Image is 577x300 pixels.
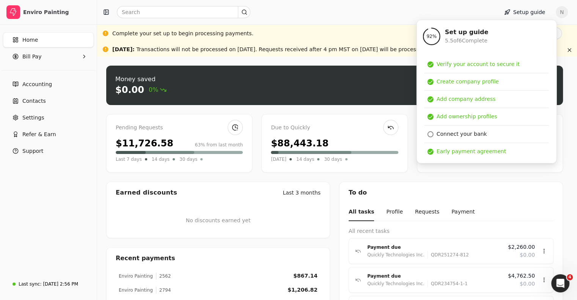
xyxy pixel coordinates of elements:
[116,155,142,163] span: Last 7 days
[22,80,52,88] span: Accounting
[271,137,329,150] div: $88,443.18
[349,227,553,235] div: All recent tasks
[293,272,318,280] div: $867.14
[283,189,321,197] div: Last 3 months
[451,203,475,221] button: Payment
[119,273,153,280] div: Enviro Painting
[349,203,374,221] button: All tasks
[3,110,94,125] a: Settings
[367,251,424,259] div: Quickly Technologies Inc.
[437,78,499,86] div: Create company profile
[520,280,535,288] span: $0.00
[152,155,170,163] span: 14 days
[195,141,243,148] div: 63% from last month
[22,97,46,105] span: Contacts
[22,130,56,138] span: Refer & Earn
[112,46,498,53] div: Transactions will not be processed on [DATE]. Requests received after 4 pm MST on [DATE] will be ...
[386,203,403,221] button: Profile
[271,124,398,132] div: Due to Quickly
[271,155,286,163] span: [DATE]
[156,287,171,294] div: 2794
[367,243,502,251] div: Payment due
[340,182,563,203] div: To do
[3,49,94,64] button: Bill Pay
[3,93,94,108] a: Contacts
[437,148,506,155] div: Early payment agreement
[3,127,94,142] button: Refer & Earn
[3,32,94,47] a: Home
[116,188,177,197] div: Earned discounts
[3,77,94,92] a: Accounting
[288,286,318,294] div: $1,206.82
[556,6,568,18] button: N
[149,85,167,94] span: 0%
[23,8,90,16] div: Enviro Painting
[19,281,41,287] div: Last sync:
[117,6,250,18] input: Search
[115,75,167,84] div: Money saved
[119,287,153,294] div: Enviro Painting
[22,53,41,61] span: Bill Pay
[508,243,535,251] span: $2,260.00
[367,272,502,280] div: Payment due
[22,114,44,122] span: Settings
[179,155,197,163] span: 30 days
[43,281,78,287] div: [DATE] 2:56 PM
[112,46,135,52] span: [DATE] :
[156,273,171,280] div: 2562
[437,95,496,103] div: Add company address
[551,274,569,292] iframe: Intercom live chat
[498,6,551,18] button: Setup guide
[415,203,439,221] button: Requests
[426,33,437,40] span: 92 %
[116,124,243,132] div: Pending Requests
[428,280,468,287] div: QDR234754-1-1
[437,60,520,68] div: Verify your account to secure it
[520,251,535,259] span: $0.00
[22,36,38,44] span: Home
[445,37,489,45] div: 5.5 of 6 Complete
[417,20,557,163] div: Setup guide
[112,30,253,38] div: Complete your set up to begin processing payments.
[428,251,469,259] div: QDR251274-812
[186,204,251,237] div: No discounts earned yet
[22,147,43,155] span: Support
[107,248,330,269] div: Recent payments
[567,274,573,280] span: 4
[116,137,173,150] div: $11,726.58
[437,113,497,121] div: Add ownership profiles
[367,280,424,287] div: Quickly Technologies Inc.
[296,155,314,163] span: 14 days
[115,84,144,96] div: $0.00
[324,155,342,163] span: 30 days
[437,130,487,138] div: Connect your bank
[445,28,489,37] div: Set up guide
[3,277,94,291] a: Last sync:[DATE] 2:56 PM
[508,272,535,280] span: $4,762.50
[3,143,94,159] button: Support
